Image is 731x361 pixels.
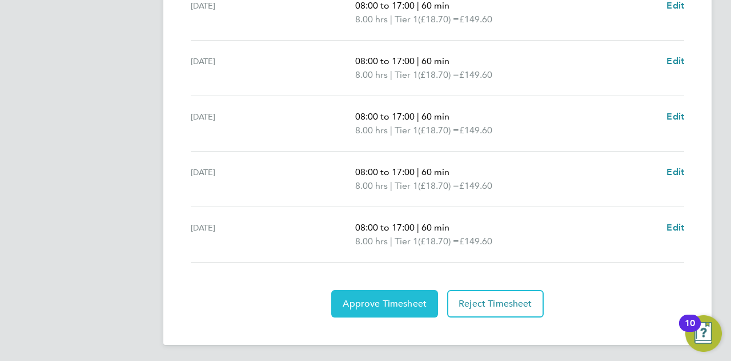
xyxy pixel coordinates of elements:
span: £149.60 [459,125,492,136]
span: (£18.70) = [418,14,459,25]
a: Edit [666,165,684,179]
span: 60 min [421,166,449,177]
a: Edit [666,221,684,235]
span: Approve Timesheet [343,298,427,310]
span: 60 min [421,55,449,66]
span: | [390,125,392,136]
span: 8.00 hrs [355,180,388,191]
span: Tier 1 [395,235,418,248]
div: 10 [685,323,695,338]
span: Edit [666,166,684,177]
span: | [390,69,392,80]
span: (£18.70) = [418,69,459,80]
span: Edit [666,111,684,122]
span: 8.00 hrs [355,125,388,136]
span: 08:00 to 17:00 [355,222,415,233]
button: Approve Timesheet [331,290,438,318]
span: | [390,180,392,191]
span: 8.00 hrs [355,236,388,247]
a: Edit [666,54,684,68]
span: Reject Timesheet [459,298,532,310]
span: (£18.70) = [418,236,459,247]
span: | [417,166,419,177]
div: [DATE] [191,221,355,248]
span: 08:00 to 17:00 [355,166,415,177]
span: Tier 1 [395,179,418,193]
button: Open Resource Center, 10 new notifications [685,315,722,352]
span: 8.00 hrs [355,14,388,25]
div: [DATE] [191,54,355,82]
div: [DATE] [191,110,355,137]
span: | [390,236,392,247]
span: | [390,14,392,25]
span: £149.60 [459,180,492,191]
span: Tier 1 [395,124,418,137]
span: (£18.70) = [418,125,459,136]
span: | [417,55,419,66]
span: 8.00 hrs [355,69,388,80]
span: | [417,222,419,233]
span: £149.60 [459,14,492,25]
span: £149.60 [459,236,492,247]
span: 60 min [421,222,449,233]
span: | [417,111,419,122]
span: Edit [666,55,684,66]
span: 08:00 to 17:00 [355,55,415,66]
span: Tier 1 [395,13,418,26]
div: [DATE] [191,165,355,193]
span: (£18.70) = [418,180,459,191]
span: Tier 1 [395,68,418,82]
span: Edit [666,222,684,233]
span: 60 min [421,111,449,122]
button: Reject Timesheet [447,290,544,318]
a: Edit [666,110,684,124]
span: 08:00 to 17:00 [355,111,415,122]
span: £149.60 [459,69,492,80]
